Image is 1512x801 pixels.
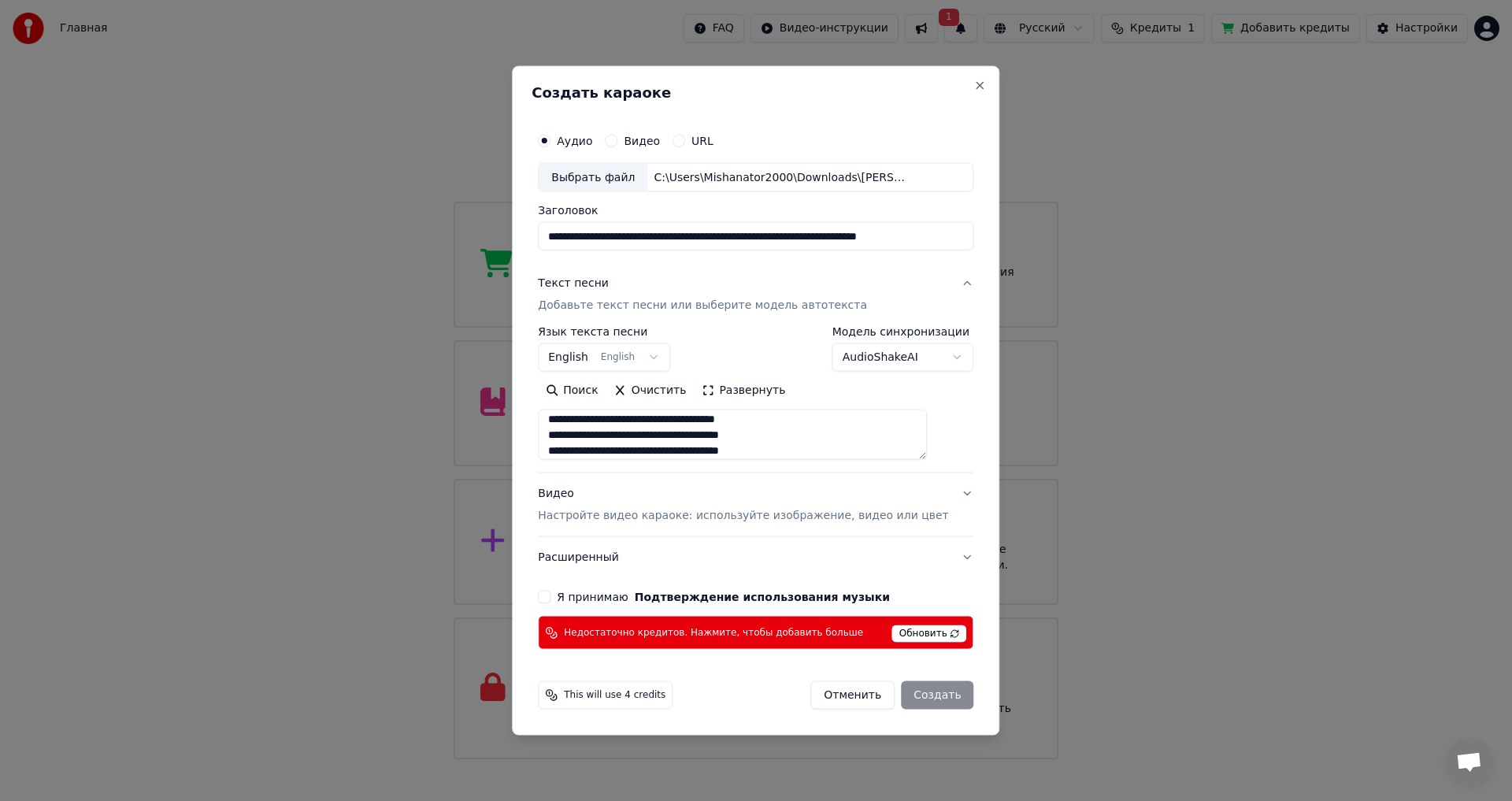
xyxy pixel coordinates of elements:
h2: Создать караоке [532,85,980,99]
div: Выбрать файл [539,163,647,191]
button: Текст песниДобавьте текст песни или выберите модель автотекста [538,263,973,326]
button: Поиск [538,378,606,403]
div: Текст песни [538,276,609,291]
button: ВидеоНастройте видео караоке: используйте изображение, видео или цвет [538,473,973,536]
p: Добавьте текст песни или выберите модель автотекста [538,298,867,313]
label: Модель синхронизации [832,326,974,337]
button: Отменить [810,681,895,710]
p: Настройте видео караоке: используйте изображение, видео или цвет [538,508,948,524]
button: Развернуть [694,378,793,403]
label: Аудио [557,135,592,146]
div: Видео [538,486,948,524]
div: Текст песниДобавьте текст песни или выберите модель автотекста [538,326,973,473]
label: URL [691,135,713,146]
label: Язык текста песни [538,326,670,337]
button: Расширенный [538,537,973,578]
button: Очистить [606,378,695,403]
span: Недостаточно кредитов. Нажмите, чтобы добавить больше [564,626,863,639]
span: This will use 4 credits [564,689,665,702]
button: Я принимаю [635,591,890,603]
span: Обновить [892,625,967,643]
label: Видео [624,135,660,146]
label: Я принимаю [557,591,890,603]
label: Заголовок [538,205,973,216]
div: C:\Users\Mishanator2000\Downloads\[PERSON_NAME] and [PERSON_NAME], [PERSON_NAME] - When God Seems... [647,169,915,185]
